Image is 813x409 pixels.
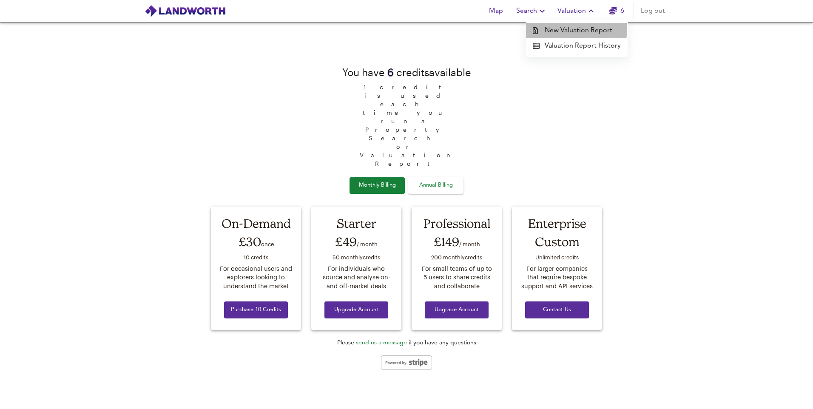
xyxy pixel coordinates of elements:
button: Valuation [554,3,600,20]
button: Map [482,3,509,20]
button: Upgrade Account [324,301,388,319]
button: Contact Us [525,301,589,319]
div: Enterprise [520,215,594,232]
span: 1 credit is used each time you run a Property Search or Valuation Report [355,80,458,168]
div: Starter [319,215,393,232]
span: Upgrade Account [432,305,482,315]
div: On-Demand [219,215,293,232]
div: You have credit s available [342,65,471,80]
span: / month [357,241,378,247]
div: £149 [420,232,494,251]
div: Please if you have any questions [337,338,476,347]
span: Search [516,5,547,17]
span: once [261,241,274,247]
button: Log out [637,3,668,20]
a: Valuation Report History [526,38,628,54]
a: New Valuation Report [526,23,628,38]
div: For small teams of up to 5 users to share credits and collaborate [420,264,494,291]
span: Purchase 10 Credits [231,305,281,315]
div: £30 [219,232,293,251]
div: For occasional users and explorers looking to understand the market [219,264,293,291]
div: £49 [319,232,393,251]
span: Map [486,5,506,17]
span: Annual Billing [415,181,457,190]
span: / month [459,241,480,247]
span: Contact Us [532,305,582,315]
span: 6 [387,66,394,78]
span: Upgrade Account [331,305,381,315]
span: Log out [641,5,665,17]
div: For individuals who source and analyse on- and off-market deals [319,264,393,291]
div: Professional [420,215,494,232]
button: Annual Billing [408,177,463,194]
img: stripe-logo [381,355,432,370]
div: For larger companies that require bespoke support and API services [520,264,594,291]
div: Unlimited credit s [520,252,594,264]
div: 200 monthly credit s [420,252,494,264]
div: 50 monthly credit s [319,252,393,264]
button: Upgrade Account [425,301,489,319]
span: Valuation [557,5,596,17]
button: Search [513,3,551,20]
a: send us a message [356,340,407,346]
button: Purchase 10 Credits [224,301,288,319]
a: 6 [609,5,624,17]
div: 10 credit s [219,252,293,264]
div: Custom [520,232,594,251]
button: 6 [603,3,630,20]
img: logo [145,5,226,17]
